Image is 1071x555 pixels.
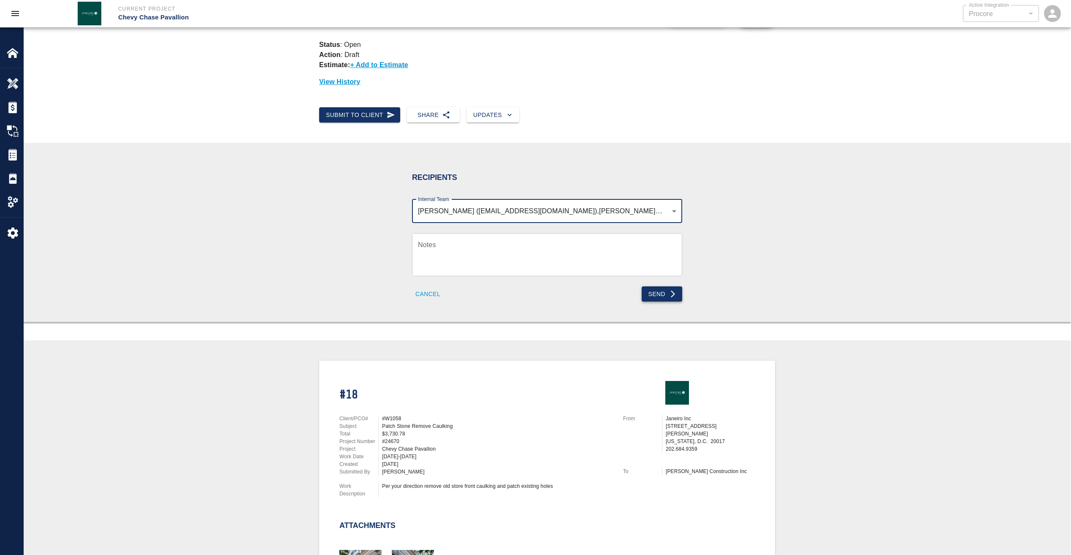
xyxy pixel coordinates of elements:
[319,107,400,123] button: Submit to Client
[319,77,775,87] p: View History
[666,415,755,422] p: Janeiro Inc
[382,438,613,445] div: #24670
[339,388,613,403] h1: #18
[118,5,581,13] p: Current Project
[466,107,519,123] button: Updates
[382,453,613,460] div: [DATE]-[DATE]
[666,445,755,453] p: 202.684.9359
[382,415,613,422] div: #W1058
[5,3,25,24] button: open drawer
[1029,514,1071,555] iframe: Chat Widget
[319,61,350,68] strong: Estimate:
[382,422,613,430] div: Patch Stone Remove Caulking
[350,61,408,68] p: + Add to Estimate
[339,430,378,438] p: Total
[339,438,378,445] p: Project Number
[339,415,378,422] p: Client/PCO#
[319,40,775,50] p: : Open
[382,482,613,490] div: Per your direction remove old store front caulking and patch existing holes
[339,468,378,476] p: Submitted By
[969,9,1033,19] div: Procore
[118,13,581,22] p: Chevy Chase Pavallion
[642,286,683,302] button: Send
[382,460,613,468] div: [DATE]
[339,453,378,460] p: Work Date
[382,468,613,476] div: [PERSON_NAME]
[412,286,444,302] button: Cancel
[339,482,378,498] p: Work Description
[666,422,755,445] p: [STREET_ADDRESS][PERSON_NAME] [US_STATE], D.C. 20017
[319,51,359,58] p: : Draft
[418,196,449,203] label: Internal Team
[339,460,378,468] p: Created
[665,381,689,405] img: Janeiro Inc
[319,51,341,58] strong: Action
[969,1,1009,8] label: Active Integration
[412,173,682,182] h2: Recipients
[382,445,613,453] div: Chevy Chase Pavallion
[339,521,396,531] h2: Attachments
[319,41,340,48] strong: Status
[339,422,378,430] p: Subject
[382,430,613,438] div: $3,730.78
[339,445,378,453] p: Project
[666,468,755,475] p: [PERSON_NAME] Construction Inc
[418,206,676,216] div: [PERSON_NAME] ([EMAIL_ADDRESS][DOMAIN_NAME]),[PERSON_NAME] ([EMAIL_ADDRESS][DOMAIN_NAME]),[PERSON...
[623,415,662,422] p: From
[623,468,662,475] p: To
[407,107,460,123] button: Share
[78,2,101,25] img: Janeiro Inc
